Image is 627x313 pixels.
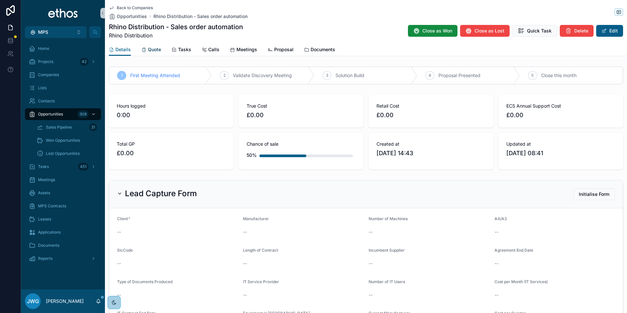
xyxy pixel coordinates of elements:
span: Details [115,46,131,53]
span: Solution Build [335,72,364,79]
span: Meetings [236,46,257,53]
div: 42 [80,58,89,66]
a: Tasks [172,44,191,57]
span: Contacts [38,98,55,104]
span: Proposal Presented [438,72,480,79]
span: -- [243,260,247,267]
span: Applications [38,230,61,235]
a: Opportunities308 [25,108,101,120]
span: -- [117,292,121,298]
a: Home [25,43,101,54]
div: 50% [247,149,257,162]
span: Sales Pipeline [46,125,72,130]
span: -- [369,292,373,298]
a: Sales Pipeline31 [33,121,101,133]
span: Opportunities [38,112,63,117]
a: Projects42 [25,56,101,68]
button: Select Button [25,26,87,38]
a: Leases [25,213,101,225]
span: Documents [311,46,335,53]
span: Number of Machines [369,216,408,221]
span: Rhino Distribution - Sales order automation [153,13,248,20]
span: Quote [148,46,161,53]
span: Proposal [274,46,293,53]
span: £0.00 [506,111,615,120]
span: £0.00 [376,111,485,120]
a: Documents [304,44,335,57]
span: Documents [38,243,59,248]
span: Leases [38,217,51,222]
span: Delete [574,28,588,34]
span: JWG [27,297,39,305]
p: [PERSON_NAME] [46,298,84,304]
span: -- [369,229,373,235]
span: Home [38,46,49,51]
span: Rhino Distribution [109,31,243,39]
a: Lists [25,82,101,94]
a: Documents [25,240,101,251]
h2: Lead Capture Form [125,188,197,199]
a: Applications [25,226,101,238]
span: MPS [38,29,48,35]
span: 5 [531,73,534,78]
a: Lost Opportunities [33,148,101,159]
span: Won Opportunities [46,138,80,143]
span: Close this month [541,72,576,79]
span: -- [495,260,498,267]
a: Tasks451 [25,161,101,173]
a: Assets [25,187,101,199]
span: 3 [326,73,328,78]
span: Client [117,216,128,221]
span: Created at [376,141,485,147]
button: Close as Won [408,25,457,37]
a: Reports [25,253,101,264]
div: scrollable content [21,38,105,273]
span: [DATE] 08:41 [506,149,615,158]
span: £0.00 [247,111,355,120]
span: 0:00 [117,111,226,120]
span: Validate Discovery Meeting [233,72,292,79]
img: App logo [48,8,78,18]
span: Back to Companies [117,5,153,10]
span: Quick Task [527,28,552,34]
span: MPS Contracts [38,203,66,209]
a: Meetings [230,44,257,57]
a: Opportunities [109,13,147,20]
span: Companies [38,72,59,77]
a: Quote [141,44,161,57]
a: Won Opportunities [33,135,101,146]
a: Meetings [25,174,101,186]
span: -- [117,260,121,267]
span: Close as Won [422,28,452,34]
a: Calls [202,44,219,57]
span: Length of Contract [243,248,278,253]
span: -- [495,292,498,298]
span: Projects [38,59,53,64]
span: Incumbent Supplier [369,248,405,253]
span: Tasks [178,46,191,53]
span: -- [495,229,498,235]
span: Chance of sale [247,141,355,147]
a: Companies [25,69,101,81]
span: 2 [223,73,226,78]
span: 1 [121,73,123,78]
span: Tasks [38,164,49,169]
span: Reports [38,256,52,261]
span: True Cost [247,103,355,109]
span: Initialise Form [579,191,609,198]
button: Initialise Form [573,188,615,200]
span: Type of Documents Produced [117,279,172,284]
span: IT Service Provider [243,279,279,284]
h1: Rhino Distribution - Sales order automation [109,22,243,31]
a: Back to Companies [109,5,153,10]
span: Lost Opportunities [46,151,80,156]
button: Close as Lost [460,25,510,37]
span: Meetings [38,177,55,182]
span: Retail Cost [376,103,485,109]
span: -- [117,229,121,235]
span: -- [243,292,247,298]
span: First Meeting Attended [130,72,180,79]
span: Calls [208,46,219,53]
div: 31 [89,123,97,131]
span: [DATE] 14:43 [376,149,485,158]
